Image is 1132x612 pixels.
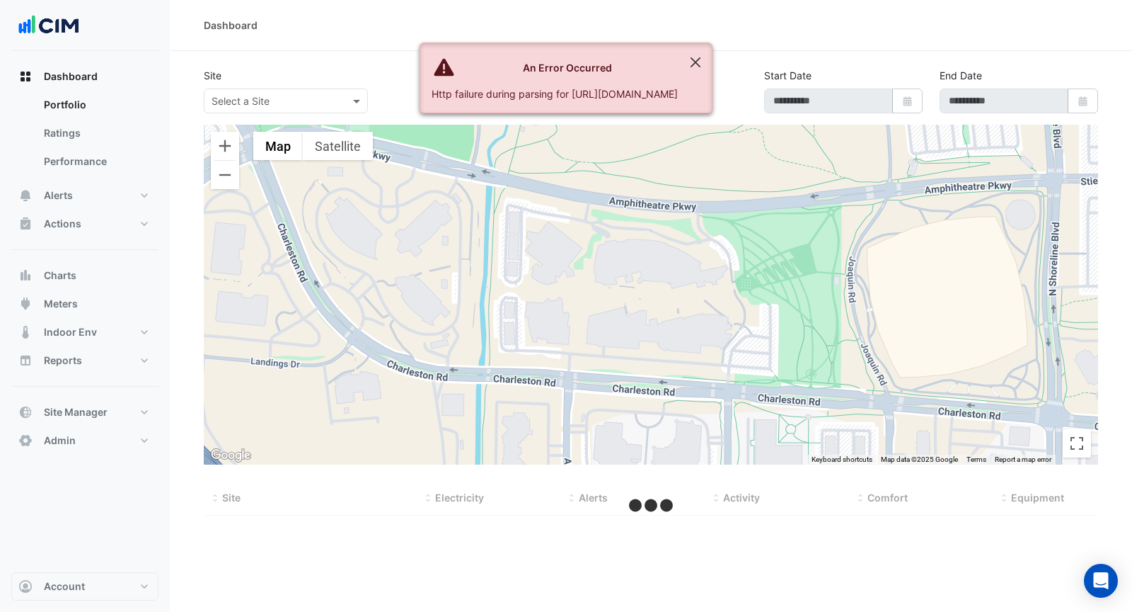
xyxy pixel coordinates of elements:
span: Admin [44,433,76,448]
strong: An Error Occurred [523,62,612,74]
app-icon: Dashboard [18,69,33,84]
span: Comfort [867,492,908,504]
a: Ratings [33,119,158,147]
button: Keyboard shortcuts [812,455,872,465]
button: Close [679,43,712,81]
span: Reports [44,353,82,368]
button: Account [11,572,158,601]
button: Admin [11,426,158,455]
span: Equipment [1011,492,1064,504]
img: Google [207,446,254,465]
label: Site [204,68,221,83]
span: Alerts [579,492,608,504]
button: Show satellite imagery [303,132,373,160]
button: Toggle fullscreen view [1063,429,1091,458]
div: Dashboard [11,91,158,181]
span: Actions [44,217,81,231]
div: Dashboard [204,18,258,33]
span: Map data ©2025 Google [881,455,958,463]
button: Zoom in [211,132,239,160]
img: Company Logo [17,11,81,40]
button: Actions [11,210,158,238]
a: Performance [33,147,158,176]
span: Dashboard [44,69,98,84]
app-icon: Charts [18,268,33,283]
button: Dashboard [11,62,158,91]
button: Alerts [11,181,158,210]
app-icon: Site Manager [18,405,33,419]
app-icon: Alerts [18,188,33,203]
span: Site Manager [44,405,108,419]
span: Activity [723,492,760,504]
div: Open Intercom Messenger [1084,564,1118,598]
button: Zoom out [211,161,239,189]
span: Meters [44,297,78,311]
button: Show street map [253,132,303,160]
span: Site [222,492,241,504]
button: Meters [11,290,158,318]
label: Start Date [764,68,812,83]
span: Charts [44,268,76,283]
a: Terms [966,455,986,463]
span: Alerts [44,188,73,203]
app-icon: Admin [18,433,33,448]
label: End Date [940,68,982,83]
span: Electricity [435,492,484,504]
app-icon: Actions [18,217,33,231]
a: Report a map error [995,455,1051,463]
button: Charts [11,261,158,290]
span: Account [44,579,85,594]
a: Portfolio [33,91,158,119]
button: Indoor Env [11,318,158,346]
app-icon: Indoor Env [18,325,33,339]
button: Reports [11,346,158,375]
span: Indoor Env [44,325,97,339]
app-icon: Reports [18,353,33,368]
a: Open this area in Google Maps (opens a new window) [207,446,254,465]
button: Site Manager [11,398,158,426]
div: Http failure during parsing for [URL][DOMAIN_NAME] [432,86,678,101]
app-icon: Meters [18,297,33,311]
